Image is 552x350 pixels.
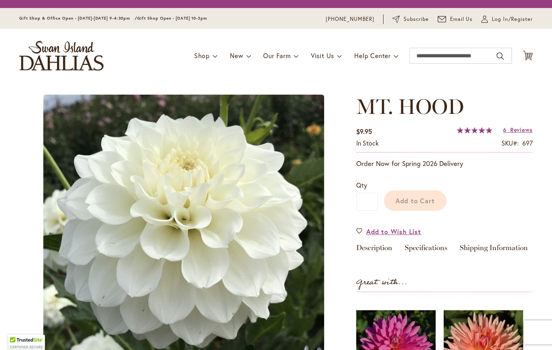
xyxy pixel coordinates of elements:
div: 100% [457,127,492,134]
span: New [230,51,243,60]
span: In stock [356,139,379,147]
span: Help Center [354,51,391,60]
span: Log In/Register [492,15,533,23]
span: Reviews [510,126,533,134]
span: Gift Shop & Office Open - [DATE]-[DATE] 9-4:30pm / [19,16,137,21]
div: Availability [356,139,379,148]
strong: SKU [501,139,519,147]
span: Gift Shop Open - [DATE] 10-3pm [137,16,207,21]
span: Subscribe [404,15,429,23]
span: Email Us [450,15,473,23]
span: Shop [194,51,210,60]
div: TrustedSite Certified [8,335,45,350]
a: 6 Reviews [503,126,533,134]
span: MT. HOOD [356,94,464,119]
span: $9.95 [356,127,372,136]
div: 697 [522,139,533,148]
a: Shipping Information [460,244,528,256]
a: [PHONE_NUMBER] [326,15,374,23]
a: Subscribe [392,15,429,23]
span: Qty [356,181,367,189]
strong: Great with... [356,276,408,289]
a: Description [356,244,392,256]
a: Email Us [438,15,473,23]
a: store logo [19,41,103,71]
span: Add to Wish List [366,227,421,236]
a: Log In/Register [481,15,533,23]
p: Order Now for Spring 2026 Delivery [356,159,533,168]
span: Visit Us [311,51,334,60]
span: 6 [503,126,507,134]
div: Detailed Product Info [356,244,533,256]
span: Our Farm [263,51,290,60]
a: Add to Wish List [356,227,421,236]
a: Specifications [405,244,447,256]
button: Search [497,50,504,63]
